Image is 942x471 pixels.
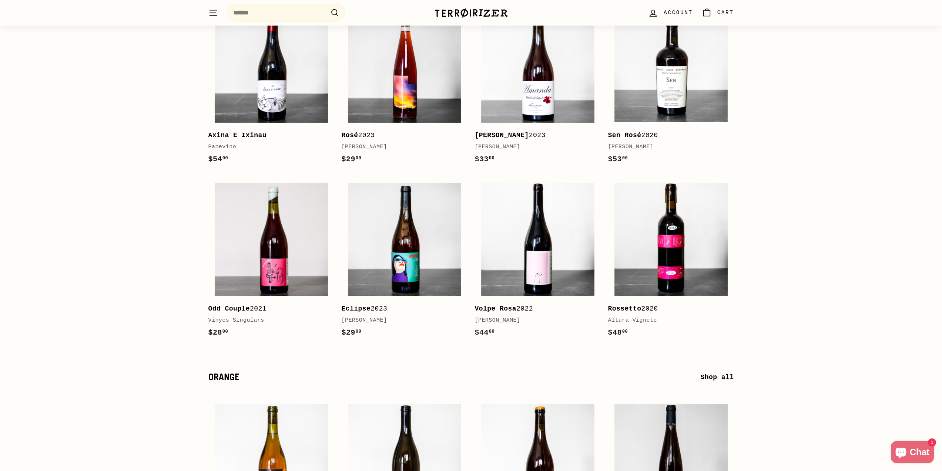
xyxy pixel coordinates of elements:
div: 2022 [475,304,593,314]
b: Eclipse [342,305,371,312]
a: Sen Rosé2020[PERSON_NAME] [608,3,734,173]
div: [PERSON_NAME] [342,316,460,325]
div: 2020 [608,130,727,141]
a: Odd Couple2021Vinyes Singulars [208,176,334,346]
a: Rosé2023[PERSON_NAME] [342,3,467,173]
a: Volpe Rosa2022[PERSON_NAME] [475,176,601,346]
div: [PERSON_NAME] [608,143,727,152]
div: Keywords by Traffic [82,44,125,49]
div: 2021 [208,304,327,314]
sup: 00 [222,156,228,161]
span: $29 [342,155,362,163]
div: 2023 [342,130,460,141]
b: Volpe Rosa [475,305,517,312]
a: Rossetto2020Altura Vigneto [608,176,734,346]
span: $28 [208,328,228,337]
div: Domain Overview [28,44,66,49]
span: Account [664,9,693,17]
div: 2020 [608,304,727,314]
a: Axina E Ixinau Panevino [208,3,334,173]
sup: 00 [489,329,495,334]
b: Sen Rosé [608,132,641,139]
div: Altura Vigneto [608,316,727,325]
b: Odd Couple [208,305,250,312]
b: Rossetto [608,305,641,312]
img: website_grey.svg [12,19,18,25]
span: Cart [717,9,734,17]
div: Domain: [DOMAIN_NAME] [19,19,81,25]
sup: 00 [622,156,628,161]
span: $44 [475,328,495,337]
div: [PERSON_NAME] [475,143,593,152]
div: 2023 [475,130,593,141]
img: tab_domain_overview_orange.svg [20,43,26,49]
a: Shop all [700,372,734,383]
span: $29 [342,328,362,337]
a: Cart [697,2,738,24]
div: [PERSON_NAME] [475,316,593,325]
a: Eclipse2023[PERSON_NAME] [342,176,467,346]
span: $48 [608,328,628,337]
inbox-online-store-chat: Shopify online store chat [889,441,936,465]
img: logo_orange.svg [12,12,18,18]
div: [PERSON_NAME] [342,143,460,152]
sup: 00 [489,156,495,161]
b: Axina E Ixinau [208,132,267,139]
sup: 00 [356,329,361,334]
img: tab_keywords_by_traffic_grey.svg [74,43,80,49]
span: $53 [608,155,628,163]
a: [PERSON_NAME]2023[PERSON_NAME] [475,3,601,173]
span: $54 [208,155,228,163]
sup: 00 [356,156,361,161]
h2: Orange [208,372,701,382]
div: Vinyes Singulars [208,316,327,325]
span: $33 [475,155,495,163]
b: [PERSON_NAME] [475,132,529,139]
div: 2023 [342,304,460,314]
div: Panevino [208,143,327,152]
div: v 4.0.25 [21,12,36,18]
sup: 00 [622,329,628,334]
sup: 00 [222,329,228,334]
b: Rosé [342,132,358,139]
a: Account [644,2,697,24]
